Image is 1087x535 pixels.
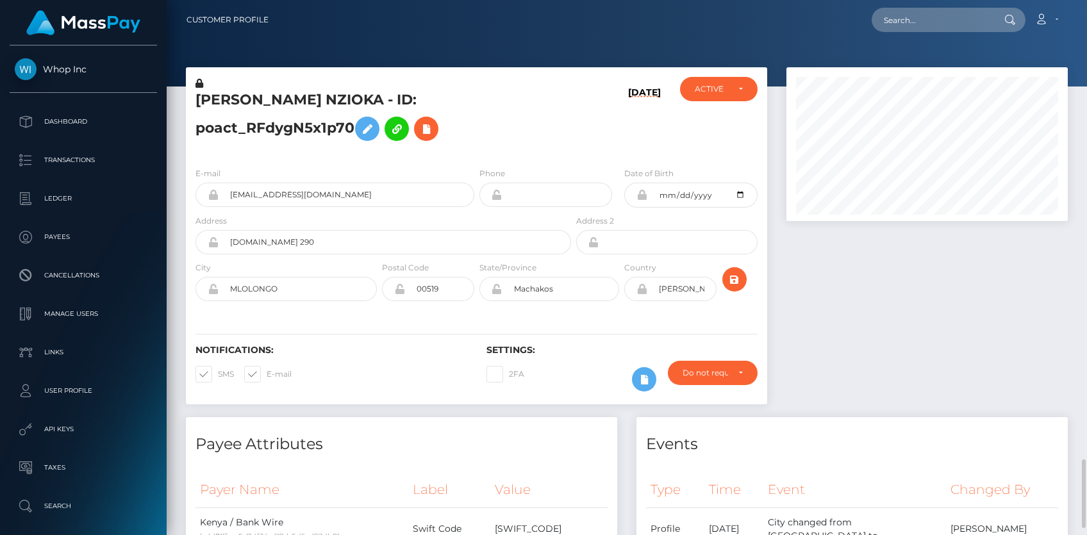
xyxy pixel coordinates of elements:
[479,168,505,179] label: Phone
[680,77,758,101] button: ACTIVE
[15,227,152,247] p: Payees
[10,183,157,215] a: Ledger
[486,366,524,383] label: 2FA
[10,490,157,522] a: Search
[624,262,656,274] label: Country
[195,345,467,356] h6: Notifications:
[10,452,157,484] a: Taxes
[10,375,157,407] a: User Profile
[490,472,608,507] th: Value
[15,458,152,477] p: Taxes
[15,112,152,131] p: Dashboard
[10,63,157,75] span: Whop Inc
[872,8,992,32] input: Search...
[15,266,152,285] p: Cancellations
[195,90,564,147] h5: [PERSON_NAME] NZIOKA - ID: poact_RFdygN5x1p70
[10,336,157,368] a: Links
[408,472,491,507] th: Label
[486,345,758,356] h6: Settings:
[668,361,758,385] button: Do not require
[646,433,1058,456] h4: Events
[195,262,211,274] label: City
[10,259,157,292] a: Cancellations
[479,262,536,274] label: State/Province
[10,413,157,445] a: API Keys
[15,304,152,324] p: Manage Users
[946,472,1058,507] th: Changed By
[628,87,661,152] h6: [DATE]
[10,106,157,138] a: Dashboard
[15,420,152,439] p: API Keys
[10,298,157,330] a: Manage Users
[15,497,152,516] p: Search
[695,84,728,94] div: ACTIVE
[15,189,152,208] p: Ledger
[195,215,227,227] label: Address
[382,262,429,274] label: Postal Code
[10,144,157,176] a: Transactions
[26,10,140,35] img: MassPay Logo
[195,366,234,383] label: SMS
[10,221,157,253] a: Payees
[646,472,704,507] th: Type
[195,433,608,456] h4: Payee Attributes
[15,381,152,400] p: User Profile
[187,6,269,33] a: Customer Profile
[15,343,152,362] p: Links
[576,215,614,227] label: Address 2
[704,472,764,507] th: Time
[195,168,220,179] label: E-mail
[683,368,728,378] div: Do not require
[195,472,408,507] th: Payer Name
[624,168,674,179] label: Date of Birth
[15,58,37,80] img: Whop Inc
[244,366,292,383] label: E-mail
[15,151,152,170] p: Transactions
[763,472,945,507] th: Event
